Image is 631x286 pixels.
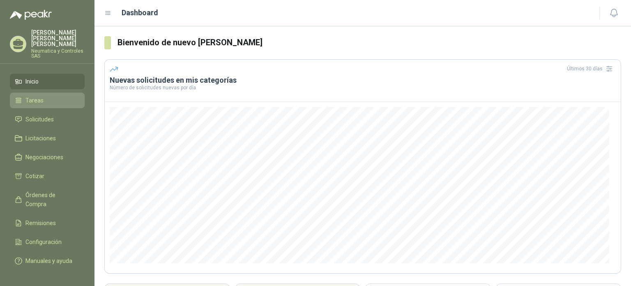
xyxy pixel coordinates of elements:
[31,49,85,58] p: Neumatica y Controles SAS
[567,62,616,75] div: Últimos 30 días
[10,74,85,89] a: Inicio
[10,187,85,212] a: Órdenes de Compra
[10,112,85,127] a: Solicitudes
[25,172,44,181] span: Cotizar
[25,134,56,143] span: Licitaciones
[10,149,85,165] a: Negociaciones
[10,93,85,108] a: Tareas
[10,130,85,146] a: Licitaciones
[10,253,85,269] a: Manuales y ayuda
[25,96,44,105] span: Tareas
[25,77,39,86] span: Inicio
[25,219,56,228] span: Remisiones
[117,36,621,49] h3: Bienvenido de nuevo [PERSON_NAME]
[25,115,54,124] span: Solicitudes
[10,234,85,250] a: Configuración
[10,168,85,184] a: Cotizar
[110,85,616,90] p: Número de solicitudes nuevas por día
[25,256,72,265] span: Manuales y ayuda
[25,153,63,162] span: Negociaciones
[10,10,52,20] img: Logo peakr
[31,30,85,47] p: [PERSON_NAME] [PERSON_NAME] [PERSON_NAME]
[25,237,62,246] span: Configuración
[25,191,77,209] span: Órdenes de Compra
[122,7,158,19] h1: Dashboard
[110,75,616,85] h3: Nuevas solicitudes en mis categorías
[10,215,85,231] a: Remisiones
